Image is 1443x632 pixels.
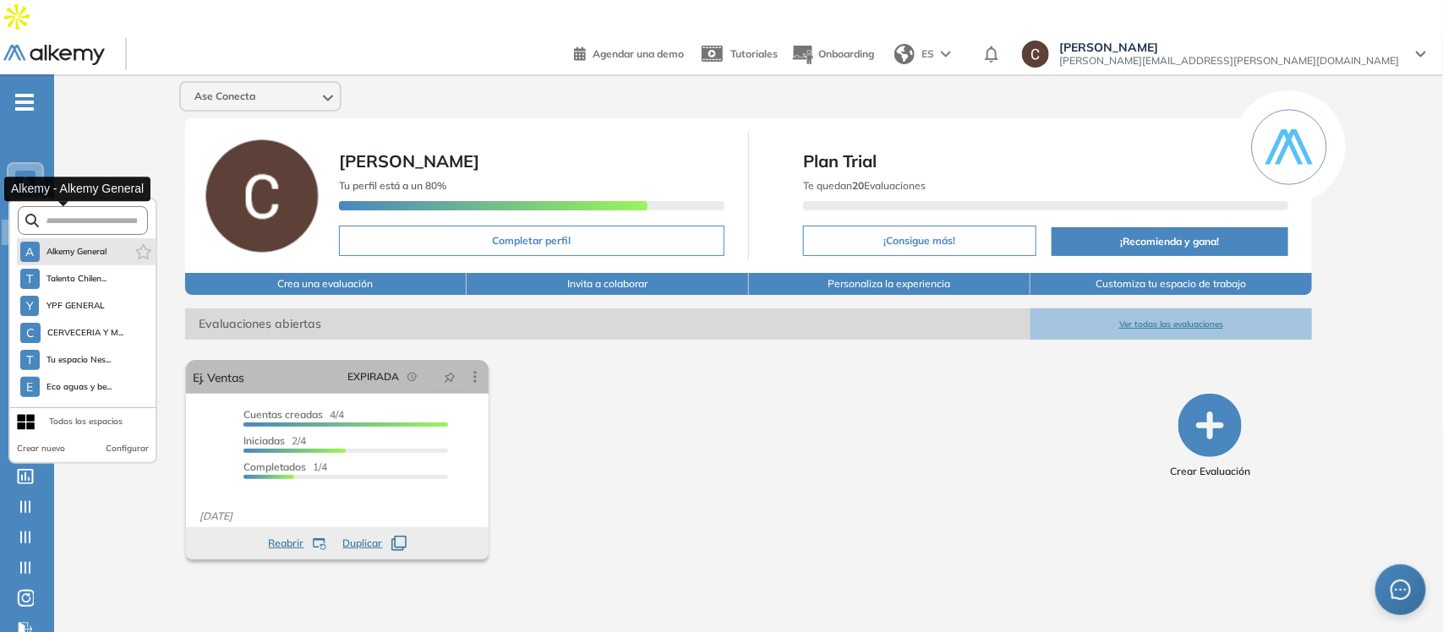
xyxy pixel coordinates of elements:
button: ¡Recomienda y gana! [1052,227,1288,256]
a: Ej. Ventas [193,360,244,394]
span: Talento Chilen... [46,272,107,286]
button: Duplicar [343,536,407,551]
img: Logo [3,45,105,66]
i: - [15,101,34,104]
span: [DATE] [193,509,239,524]
span: Reabrir [269,536,304,551]
span: Duplicar [343,536,383,551]
b: 20 [852,179,864,192]
button: Invita a colaborar [467,273,748,295]
span: Crear Evaluación [1170,464,1250,479]
button: Crea una evaluación [185,273,467,295]
a: Agendar una demo [574,42,684,63]
button: Completar perfil [339,226,724,256]
button: Reabrir [269,536,326,551]
span: Cuentas creadas [243,408,323,421]
img: Foto de perfil [205,139,319,253]
span: CERVECERIA Y M... [47,326,123,340]
span: T [26,353,33,367]
span: T [26,272,33,286]
span: Tu espacio Nes... [46,353,112,367]
img: arrow [941,51,951,57]
button: Customiza tu espacio de trabajo [1030,273,1312,295]
span: Completados [243,460,306,473]
span: 2/4 [243,434,306,447]
span: ES [921,46,934,62]
span: Tutoriales [730,47,778,60]
div: Alkemy - Alkemy General [4,177,150,201]
span: A [25,245,34,259]
span: Tu perfil está a un 80% [339,179,446,192]
span: 1/4 [243,460,327,473]
span: Plan Trial [803,149,1288,174]
button: Crear nuevo [17,442,65,455]
button: ¡Consigue más! [803,226,1036,256]
span: Evaluaciones abiertas [185,308,1030,340]
span: message [1391,580,1411,600]
span: Eco aguas y be... [46,380,112,394]
span: C [26,326,35,340]
span: Alkemy General [46,245,107,259]
span: [PERSON_NAME] [339,150,479,172]
button: Personaliza la experiencia [749,273,1030,295]
div: Todos los espacios [49,415,123,428]
span: Agendar una demo [593,47,684,60]
span: Iniciadas [243,434,285,447]
span: Onboarding [818,47,874,60]
span: E [26,380,33,394]
button: Configurar [106,442,149,455]
button: pushpin [431,363,468,390]
span: Ase Conecta [194,90,255,103]
button: Onboarding [791,36,874,73]
button: Ver todas las evaluaciones [1030,308,1312,340]
span: YPF GENERAL [46,299,106,313]
img: world [894,44,915,64]
span: pushpin [444,370,456,384]
span: [PERSON_NAME][EMAIL_ADDRESS][PERSON_NAME][DOMAIN_NAME] [1059,54,1399,68]
span: [PERSON_NAME] [1059,41,1399,54]
button: Crear Evaluación [1170,394,1250,479]
span: Y [26,299,33,313]
span: field-time [407,372,418,382]
span: 4/4 [243,408,344,421]
span: Te quedan Evaluaciones [803,179,926,192]
span: EXPIRADA [347,369,399,384]
a: Tutoriales [697,32,778,76]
